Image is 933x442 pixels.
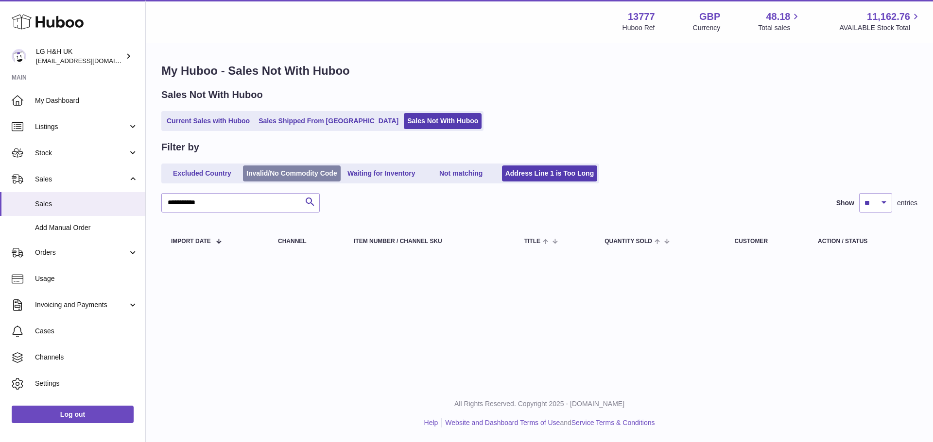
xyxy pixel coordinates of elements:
h2: Filter by [161,141,199,154]
span: [EMAIL_ADDRESS][DOMAIN_NAME] [36,57,143,65]
div: LG H&H UK [36,47,123,65]
a: Log out [12,406,134,423]
span: Total sales [758,23,801,33]
a: Website and Dashboard Terms of Use [445,419,560,426]
span: Cases [35,327,138,336]
span: Sales [35,199,138,209]
a: Invalid/No Commodity Code [243,165,341,181]
span: Listings [35,122,128,131]
li: and [442,418,655,427]
div: Customer [735,238,798,245]
a: Excluded Country [163,165,241,181]
a: Waiting for Inventory [343,165,420,181]
span: Stock [35,148,128,158]
div: Channel [278,238,334,245]
span: 48.18 [766,10,790,23]
span: Invoicing and Payments [35,300,128,310]
img: internalAdmin-13777@internal.huboo.com [12,49,26,64]
a: Service Terms & Conditions [571,419,655,426]
div: Huboo Ref [622,23,655,33]
span: My Dashboard [35,96,138,105]
div: Item Number / Channel SKU [354,238,505,245]
span: Add Manual Order [35,223,138,232]
a: 11,162.76 AVAILABLE Stock Total [839,10,921,33]
span: Usage [35,274,138,283]
span: Title [524,238,540,245]
label: Show [836,198,854,208]
strong: 13777 [628,10,655,23]
span: 11,162.76 [867,10,910,23]
a: 48.18 Total sales [758,10,801,33]
span: Orders [35,248,128,257]
h1: My Huboo - Sales Not With Huboo [161,63,917,79]
span: Channels [35,353,138,362]
a: Sales Not With Huboo [404,113,482,129]
p: All Rights Reserved. Copyright 2025 - [DOMAIN_NAME] [154,399,925,409]
span: AVAILABLE Stock Total [839,23,921,33]
a: Current Sales with Huboo [163,113,253,129]
span: Quantity Sold [605,238,652,245]
a: Sales Shipped From [GEOGRAPHIC_DATA] [255,113,402,129]
a: Address Line 1 is Too Long [502,165,598,181]
a: Not matching [422,165,500,181]
div: Action / Status [818,238,908,245]
a: Help [424,419,438,426]
div: Currency [693,23,721,33]
strong: GBP [699,10,720,23]
h2: Sales Not With Huboo [161,88,263,101]
span: Sales [35,175,128,184]
span: entries [897,198,917,208]
span: Import date [171,238,211,245]
span: Settings [35,379,138,388]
